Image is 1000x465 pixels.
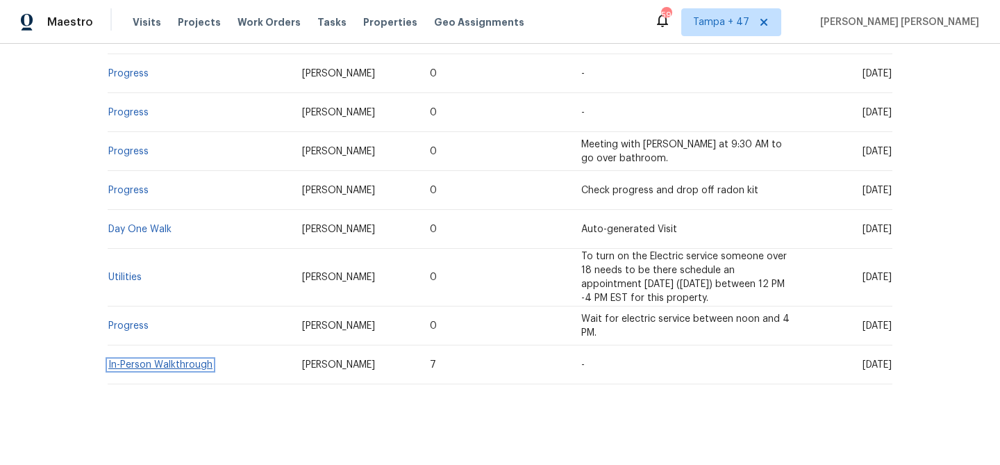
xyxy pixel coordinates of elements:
span: [DATE] [862,186,892,195]
span: [PERSON_NAME] [302,108,375,117]
span: [DATE] [862,272,892,282]
span: Check progress and drop off radon kit [581,186,758,195]
span: [DATE] [862,108,892,117]
span: [PERSON_NAME] [302,147,375,156]
span: [DATE] [862,147,892,156]
span: [DATE] [862,321,892,331]
a: Progress [108,108,149,117]
span: To turn on the Electric service someone over 18 needs to be there schedule an appointment [DATE] ... [581,252,787,303]
span: Properties [363,15,417,29]
span: [DATE] [862,69,892,79]
span: 0 [430,225,437,234]
span: [DATE] [862,225,892,234]
span: [PERSON_NAME] [302,69,375,79]
a: Progress [108,147,149,156]
span: 0 [430,186,437,195]
a: Progress [108,69,149,79]
span: Tasks [317,17,347,27]
a: Utilities [108,272,142,282]
span: Auto-generated Visit [581,225,677,234]
span: 0 [430,147,437,156]
span: Maestro [47,15,93,29]
span: [PERSON_NAME] [302,360,375,370]
a: Progress [108,186,149,195]
span: 0 [430,69,437,79]
span: Wait for electric service between noon and 4 PM. [581,314,790,338]
span: 0 [430,321,437,331]
a: In-Person Walkthrough [108,360,212,370]
span: Tampa + 47 [693,15,749,29]
span: - [581,108,585,117]
span: Visits [133,15,161,29]
span: [PERSON_NAME] [302,321,375,331]
span: 0 [430,108,437,117]
a: Day One Walk [108,225,172,234]
span: - [581,69,585,79]
span: Projects [178,15,221,29]
span: - [581,360,585,370]
span: Geo Assignments [434,15,524,29]
a: Progress [108,321,149,331]
span: [PERSON_NAME] [302,272,375,282]
span: [PERSON_NAME] [302,225,375,234]
span: Meeting with [PERSON_NAME] at 9:30 AM to go over bathroom. [581,140,782,163]
span: [PERSON_NAME] [PERSON_NAME] [815,15,979,29]
div: 598 [661,8,671,22]
span: [DATE] [862,360,892,370]
span: 0 [430,272,437,282]
span: [PERSON_NAME] [302,186,375,195]
span: 7 [430,360,436,370]
span: Work Orders [237,15,301,29]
